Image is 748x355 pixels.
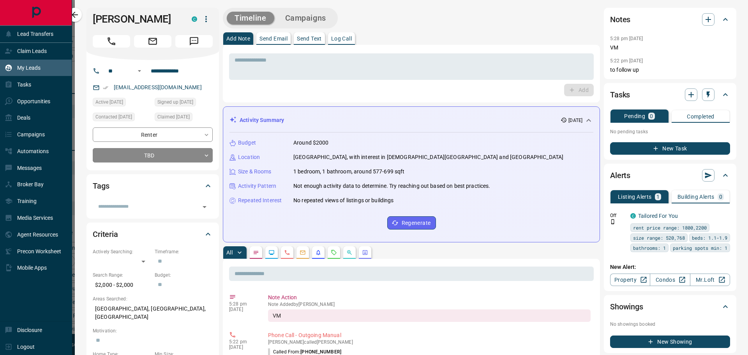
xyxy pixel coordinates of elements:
p: [GEOGRAPHIC_DATA], [GEOGRAPHIC_DATA], [GEOGRAPHIC_DATA] [93,302,213,323]
span: Email [134,35,171,48]
p: [PERSON_NAME] called [PERSON_NAME] [268,339,591,345]
p: Budget [238,139,256,147]
p: Location [238,153,260,161]
p: 5:22 pm [229,339,256,344]
div: Showings [610,297,730,316]
p: to follow up [610,66,730,74]
a: Tailored For You [638,213,678,219]
span: Claimed [DATE] [157,113,190,121]
p: [GEOGRAPHIC_DATA], with interest in [DEMOGRAPHIC_DATA][GEOGRAPHIC_DATA] and [GEOGRAPHIC_DATA] [293,153,563,161]
button: Timeline [227,12,274,25]
h2: Notes [610,13,630,26]
div: Criteria [93,225,213,244]
div: Sun Oct 05 2025 [155,113,213,124]
span: Call [93,35,130,48]
p: No pending tasks [610,126,730,138]
p: Timeframe: [155,248,213,255]
p: New Alert: [610,263,730,271]
div: Sun Oct 05 2025 [155,98,213,109]
div: condos.ca [192,16,197,22]
svg: Listing Alerts [315,249,321,256]
button: Campaigns [277,12,334,25]
p: Activity Summary [240,116,284,124]
div: condos.ca [630,213,636,219]
svg: Push Notification Only [610,219,616,224]
p: Size & Rooms [238,168,272,176]
svg: Opportunities [346,249,353,256]
p: Areas Searched: [93,295,213,302]
p: Send Text [297,36,322,41]
h2: Showings [610,300,643,313]
p: 1 [656,194,660,200]
p: 5:28 pm [229,301,256,307]
button: Open [135,66,144,76]
svg: Email Verified [103,85,108,90]
p: Not enough activity data to determine. Try reaching out based on best practices. [293,182,490,190]
svg: Calls [284,249,290,256]
p: No showings booked [610,321,730,328]
p: Building Alerts [677,194,714,200]
h1: [PERSON_NAME] [93,13,180,25]
p: Phone Call - Outgoing Manual [268,331,591,339]
span: bathrooms: 1 [633,244,666,252]
p: Log Call [331,36,352,41]
div: Sun Oct 05 2025 [93,98,151,109]
p: VM [610,44,730,52]
p: Listing Alerts [618,194,652,200]
button: Open [199,201,210,212]
p: [DATE] [229,344,256,350]
svg: Agent Actions [362,249,368,256]
p: Search Range: [93,272,151,279]
span: Contacted [DATE] [95,113,132,121]
div: Renter [93,127,213,142]
p: Repeated Interest [238,196,282,205]
span: parking spots min: 1 [673,244,727,252]
button: New Task [610,142,730,155]
button: Regenerate [387,216,436,230]
div: Notes [610,10,730,29]
a: Condos [650,274,690,286]
div: TBD [93,148,213,162]
p: Budget: [155,272,213,279]
a: Property [610,274,650,286]
p: Off [610,212,626,219]
span: Message [175,35,213,48]
svg: Notes [253,249,259,256]
p: Around $2000 [293,139,329,147]
h2: Tags [93,180,109,192]
p: $2,000 - $2,000 [93,279,151,291]
p: 0 [719,194,722,200]
span: Signed up [DATE] [157,98,193,106]
p: Motivation: [93,327,213,334]
span: rent price range: 1800,2200 [633,224,707,231]
p: All [226,250,233,255]
span: size range: 520,768 [633,234,685,242]
p: [DATE] [229,307,256,312]
div: Tasks [610,85,730,104]
svg: Lead Browsing Activity [268,249,275,256]
p: 5:28 pm [DATE] [610,36,643,41]
p: No repeated views of listings or buildings [293,196,394,205]
div: Activity Summary[DATE] [229,113,593,127]
p: Add Note [226,36,250,41]
svg: Emails [300,249,306,256]
h2: Criteria [93,228,118,240]
div: Sun Oct 05 2025 [93,113,151,124]
div: Tags [93,177,213,195]
p: [DATE] [568,117,582,124]
span: [PHONE_NUMBER] [300,349,341,355]
p: Completed [687,114,714,119]
h2: Alerts [610,169,630,182]
p: Actively Searching: [93,248,151,255]
span: beds: 1.1-1.9 [692,234,727,242]
a: Mr.Loft [690,274,730,286]
p: 1 bedroom, 1 bathroom, around 577-699 sqft [293,168,405,176]
h2: Tasks [610,88,630,101]
p: 0 [650,113,653,119]
p: Pending [624,113,645,119]
p: Note Action [268,293,591,302]
button: New Showing [610,336,730,348]
span: Active [DATE] [95,98,123,106]
svg: Requests [331,249,337,256]
p: Note Added by [PERSON_NAME] [268,302,591,307]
